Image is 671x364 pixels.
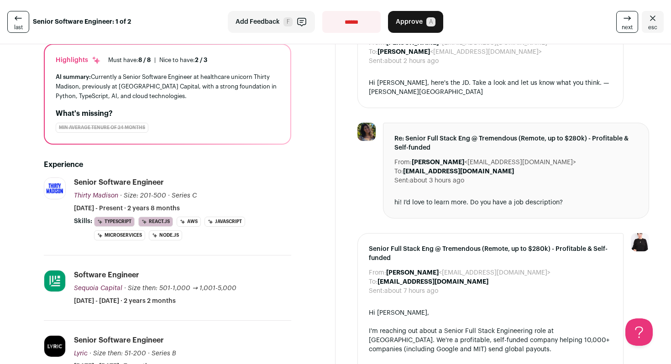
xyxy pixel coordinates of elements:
div: I'm reaching out about a Senior Full Stack Engineering role at [GEOGRAPHIC_DATA]. We're a profita... [369,327,612,354]
span: Re: Senior Full Stack Eng @ Tremendous (Remote, up to $280k) - Profitable & Self-funded [394,134,638,152]
div: Nice to have: [159,57,207,64]
strong: Senior Software Engineer: 1 of 2 [33,17,131,26]
button: Approve A [388,11,443,33]
dt: To: [394,167,403,176]
span: 8 / 8 [138,57,151,63]
span: Lyric [74,350,88,357]
b: [EMAIL_ADDRESS][DOMAIN_NAME] [377,279,488,285]
dd: about 7 hours ago [384,286,438,296]
span: Approve [396,17,423,26]
img: 9240684-medium_jpg [631,233,649,251]
span: · Size then: 501-1,000 → 1,001-5,000 [124,285,236,291]
span: [DATE] - Present · 2 years 8 months [74,204,180,213]
span: · [148,349,150,358]
b: [PERSON_NAME] [412,159,464,166]
dt: Sent: [369,286,384,296]
img: 4ad416735c198846244c60865be7e68dd97c185cc7a9c49c8eb01955c35e71e5.jpg [357,123,376,141]
dt: To: [369,47,377,57]
iframe: Help Scout Beacon - Open [625,318,653,346]
span: Series C [172,192,197,199]
dd: <[EMAIL_ADDRESS][DOMAIN_NAME]> [377,47,542,57]
img: 14a12e05c6bcc624b24690dd1a8cbc0b2419891a78faee34e377748bb6c105eb.jpg [44,336,65,357]
h2: Experience [44,159,291,170]
ul: | [108,57,207,64]
span: · Size: 201-500 [120,192,166,199]
dt: From: [369,268,386,277]
b: [PERSON_NAME] [377,49,430,55]
dt: Sent: [394,176,410,185]
span: · [168,191,170,200]
dt: Sent: [369,57,384,66]
div: min average tenure of 24 months [56,123,148,133]
dd: <[EMAIL_ADDRESS][DOMAIN_NAME]> [412,158,576,167]
span: last [14,24,23,31]
li: AWS [177,217,201,227]
b: [EMAIL_ADDRESS][DOMAIN_NAME] [403,168,514,175]
div: Currently a Senior Software Engineer at healthcare unicorn Thirty Madison, previously at [GEOGRAP... [56,72,279,101]
span: Add Feedback [236,17,280,26]
span: 2 / 3 [195,57,207,63]
div: Hi [PERSON_NAME], here's the JD. Take a look and let us know what you think. — [PERSON_NAME][GEOG... [369,78,612,97]
span: Senior Full Stack Eng @ Tremendous (Remote, up to $280k) - Profitable & Self-funded [369,244,612,263]
img: e4dc400fa70eb7ad5501a7e13a61db0b95e1cf530b3141a9aca8d8101cf9d31a.jpg [44,178,65,199]
div: Hi [PERSON_NAME], [369,308,612,317]
li: JavaScript [204,217,245,227]
div: Must have: [108,57,151,64]
span: Thirty Madison [74,192,118,199]
span: Skills: [74,217,92,226]
dt: To: [369,277,377,286]
a: Close [642,11,664,33]
button: Add Feedback F [228,11,315,33]
div: Senior Software Engineer [74,177,164,187]
span: Series B [152,350,176,357]
b: [PERSON_NAME] [386,270,439,276]
span: AI summary: [56,74,91,80]
span: Sequoia Capital [74,285,122,291]
dd: <[EMAIL_ADDRESS][DOMAIN_NAME]> [386,268,550,277]
li: React.js [138,217,173,227]
span: [DATE] - [DATE] · 2 years 2 months [74,296,176,306]
span: esc [648,24,657,31]
span: · Size then: 51-200 [89,350,146,357]
span: next [622,24,633,31]
span: F [283,17,293,26]
dd: about 3 hours ago [410,176,464,185]
img: 37d468d4678d393e1e67aa416a2723f7f20ea5657d51bc97e8a0dd370eb6b2b0.jpg [44,270,65,291]
a: next [616,11,638,33]
li: Node.js [149,230,182,240]
span: A [426,17,435,26]
li: TypeScript [94,217,135,227]
div: Highlights [56,56,101,65]
li: Microservices [94,230,145,240]
h2: What's missing? [56,108,279,119]
a: last [7,11,29,33]
div: Software Engineer [74,270,139,280]
dt: From: [394,158,412,167]
dd: about 2 hours ago [384,57,439,66]
div: Senior Software Engineer [74,335,164,345]
div: hi! I'd love to learn more. Do you have a job description? [394,198,638,207]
